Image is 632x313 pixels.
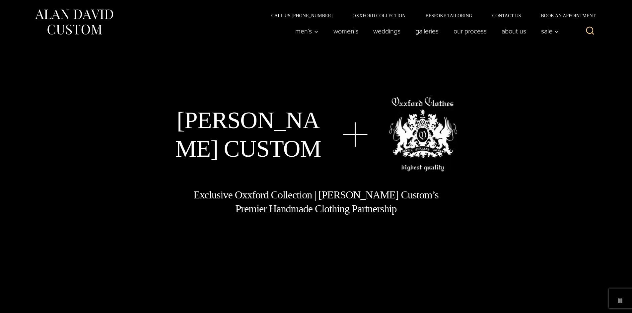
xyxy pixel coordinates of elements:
iframe: Opens a widget where you can chat to one of our agents [590,293,625,310]
a: Galleries [408,25,446,38]
a: Our Process [446,25,494,38]
a: Women’s [326,25,366,38]
h1: [PERSON_NAME] Custom [175,106,321,163]
a: weddings [366,25,408,38]
a: Book an Appointment [531,13,598,18]
a: Oxxford Collection [342,13,415,18]
img: Alan David Custom [34,7,114,37]
button: View Search Form [582,23,598,39]
img: oxxford clothes, highest quality [389,97,457,172]
a: About Us [494,25,533,38]
nav: Secondary Navigation [261,13,598,18]
span: Men’s [295,28,318,34]
nav: Primary Navigation [288,25,562,38]
h1: Exclusive Oxxford Collection | [PERSON_NAME] Custom’s Premier Handmade Clothing Partnership [193,188,439,216]
a: Contact Us [482,13,531,18]
span: Sale [541,28,559,34]
a: Call Us [PHONE_NUMBER] [261,13,343,18]
a: Bespoke Tailoring [415,13,482,18]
